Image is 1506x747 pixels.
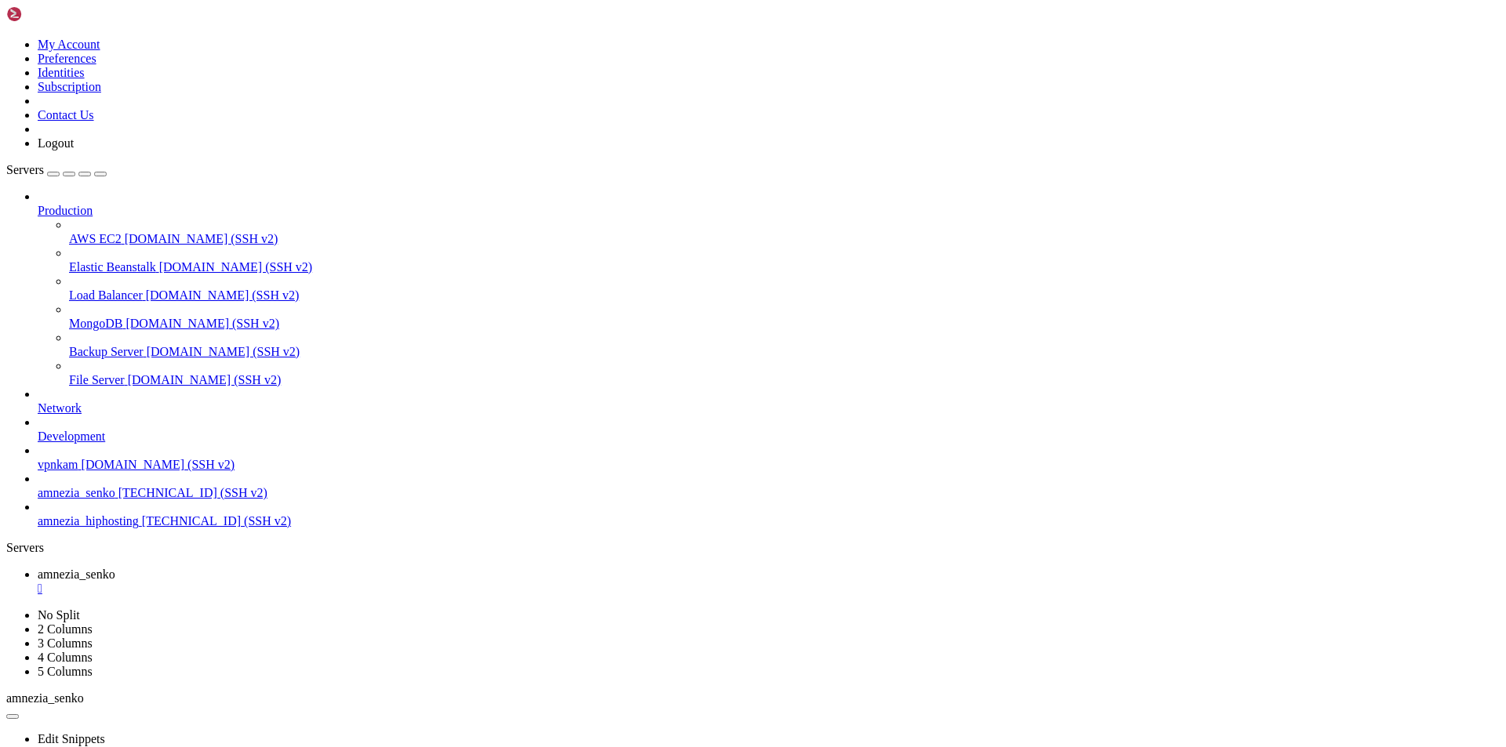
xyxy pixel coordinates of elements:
x-row: permitted by applicable law. [6,105,1302,119]
a: Logout [38,136,74,150]
a: Identities [38,66,85,79]
a: Production [38,204,1500,218]
span: amnezia_senko [38,486,115,499]
span: [DOMAIN_NAME] (SSH v2) [146,288,300,302]
a: No Split [38,608,80,622]
a: Backup Server [DOMAIN_NAME] (SSH v2) [69,345,1500,359]
span: Servers [6,163,44,176]
a: Preferences [38,52,96,65]
li: File Server [DOMAIN_NAME] (SSH v2) [69,359,1500,387]
a: AWS EC2 [DOMAIN_NAME] (SSH v2) [69,232,1500,246]
x-row: Linux [DOMAIN_NAME] 6.1.0-9-amd64 #1 SMP PREEMPT_DYNAMIC Debian 6.1.27-1 ([DATE]) x86_64 [6,6,1302,20]
x-row: the exact distribution terms for each program are described in the [6,49,1302,63]
li: Elastic Beanstalk [DOMAIN_NAME] (SSH v2) [69,246,1500,274]
span: [DOMAIN_NAME] (SSH v2) [125,232,278,245]
x-row: root@73276:~# [6,133,1302,147]
a: amnezia_hiphosting [TECHNICAL_ID] (SSH v2) [38,514,1500,528]
span: amnezia_hiphosting [38,514,139,528]
a: Contact Us [38,108,94,121]
li: AWS EC2 [DOMAIN_NAME] (SSH v2) [69,218,1500,246]
x-row: Last login: [DATE] from [TECHNICAL_ID] [6,119,1302,133]
a: 4 Columns [38,651,93,664]
a: Elastic Beanstalk [DOMAIN_NAME] (SSH v2) [69,260,1500,274]
a: Servers [6,163,107,176]
li: Network [38,387,1500,415]
li: amnezia_hiphosting [TECHNICAL_ID] (SSH v2) [38,500,1500,528]
a: Edit Snippets [38,732,105,745]
a:  [38,582,1500,596]
div: (14, 9) [105,133,112,147]
a: 3 Columns [38,636,93,650]
span: MongoDB [69,317,122,330]
span: [DOMAIN_NAME] (SSH v2) [125,317,279,330]
li: MongoDB [DOMAIN_NAME] (SSH v2) [69,303,1500,331]
li: amnezia_senko [TECHNICAL_ID] (SSH v2) [38,472,1500,500]
span: Elastic Beanstalk [69,260,156,274]
span: Network [38,401,82,415]
span: Production [38,204,93,217]
span: amnezia_senko [6,691,84,705]
span: [DOMAIN_NAME] (SSH v2) [82,458,235,471]
a: Load Balancer [DOMAIN_NAME] (SSH v2) [69,288,1500,303]
img: Shellngn [6,6,96,22]
li: Development [38,415,1500,444]
x-row: Debian GNU/Linux comes with ABSOLUTELY NO WARRANTY, to the extent [6,91,1302,105]
span: [DOMAIN_NAME] (SSH v2) [128,373,282,386]
x-row: The programs included with the Debian GNU/Linux system are free software; [6,34,1302,49]
li: Production [38,190,1500,387]
span: AWS EC2 [69,232,122,245]
a: 5 Columns [38,665,93,678]
a: My Account [38,38,100,51]
a: 2 Columns [38,622,93,636]
a: Network [38,401,1500,415]
x-row: individual files in /usr/share/doc/*/copyright. [6,63,1302,77]
a: vpnkam [DOMAIN_NAME] (SSH v2) [38,458,1500,472]
span: [DOMAIN_NAME] (SSH v2) [147,345,300,358]
a: amnezia_senko [38,568,1500,596]
span: [TECHNICAL_ID] (SSH v2) [142,514,291,528]
li: vpnkam [DOMAIN_NAME] (SSH v2) [38,444,1500,472]
li: Backup Server [DOMAIN_NAME] (SSH v2) [69,331,1500,359]
a: Subscription [38,80,101,93]
span: [DOMAIN_NAME] (SSH v2) [159,260,313,274]
span: vpnkam [38,458,78,471]
a: Development [38,430,1500,444]
a: File Server [DOMAIN_NAME] (SSH v2) [69,373,1500,387]
span: File Server [69,373,125,386]
li: Load Balancer [DOMAIN_NAME] (SSH v2) [69,274,1500,303]
a: MongoDB [DOMAIN_NAME] (SSH v2) [69,317,1500,331]
div: Servers [6,541,1500,555]
span: [TECHNICAL_ID] (SSH v2) [118,486,267,499]
span: Development [38,430,105,443]
span: amnezia_senko [38,568,115,581]
span: Load Balancer [69,288,143,302]
span: Backup Server [69,345,144,358]
a: amnezia_senko [TECHNICAL_ID] (SSH v2) [38,486,1500,500]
